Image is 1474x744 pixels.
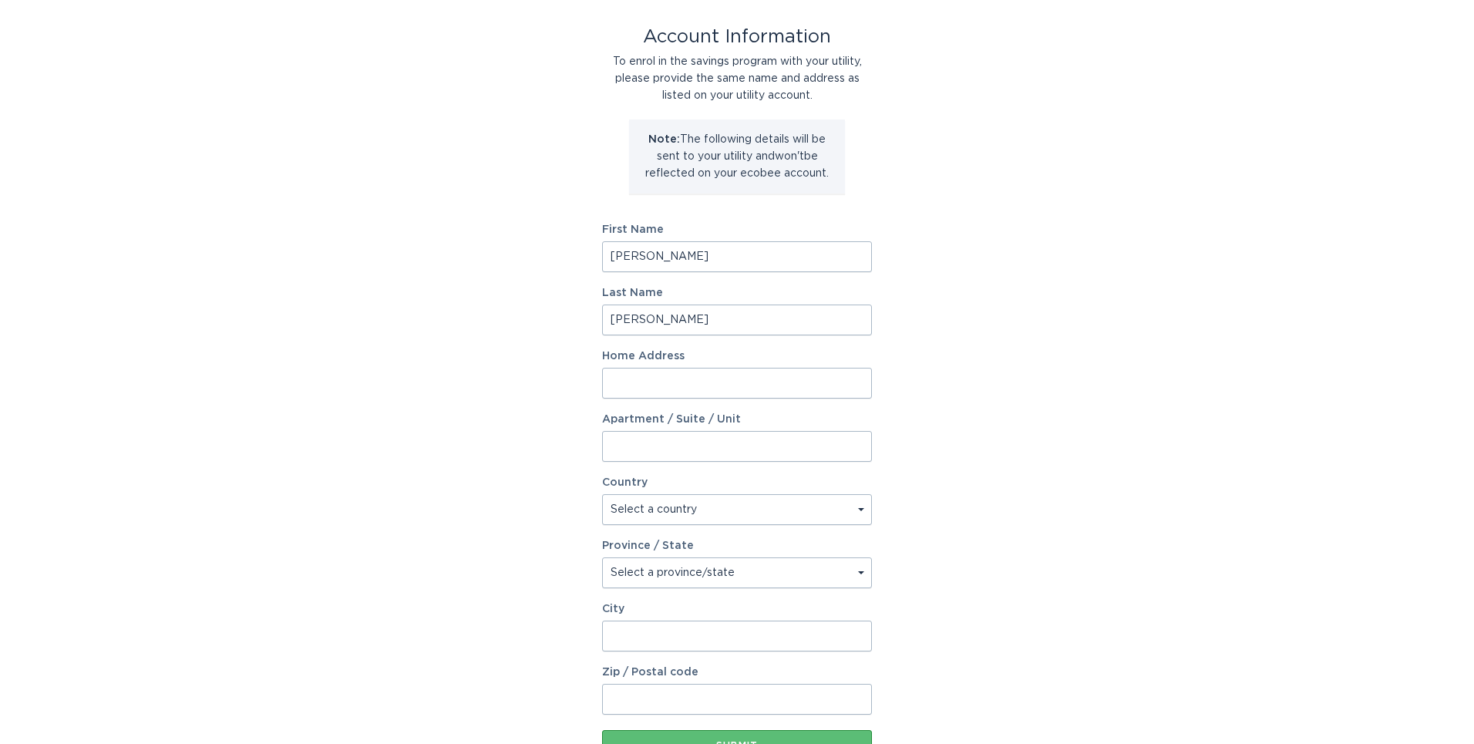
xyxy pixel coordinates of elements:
div: Account Information [602,29,872,45]
label: Last Name [602,288,872,298]
label: Apartment / Suite / Unit [602,414,872,425]
label: City [602,604,872,614]
label: Home Address [602,351,872,362]
p: The following details will be sent to your utility and won't be reflected on your ecobee account. [641,131,833,182]
strong: Note: [648,134,680,145]
label: Province / State [602,540,694,551]
label: Zip / Postal code [602,667,872,678]
label: Country [602,477,648,488]
div: To enrol in the savings program with your utility, please provide the same name and address as li... [602,53,872,104]
label: First Name [602,224,872,235]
